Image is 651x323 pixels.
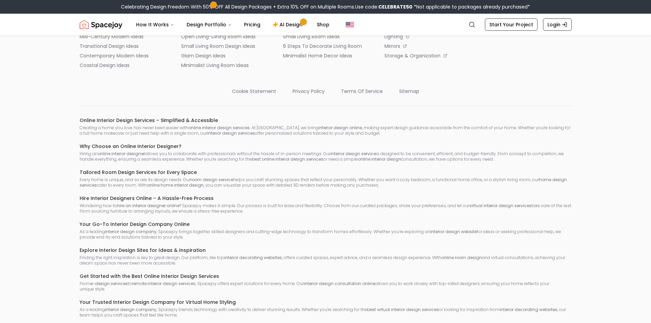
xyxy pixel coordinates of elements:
[80,203,572,214] p: Wondering how to ? Spacejoy makes it simple. Our process is built for ease and flexibility. Choos...
[384,43,400,50] p: mirrors
[283,52,352,59] p: minimalist home decor ideas
[293,88,325,95] p: privacy policy
[341,88,383,95] p: terms of service
[80,125,572,136] p: Creating a home you love has never been easier with . At [GEOGRAPHIC_DATA], we bring , making exp...
[80,247,572,254] h6: Explore Interior Design Sites for Ideas & Inspiration
[80,52,149,59] p: contemporary modern ideas
[80,43,139,50] p: transitional design ideas
[80,117,572,124] h6: Online Interior Design Services – Simplified & Accessible
[341,85,383,95] a: terms of service
[430,229,477,234] strong: interior design website
[80,177,572,188] p: Every home is unique, and so are its design needs. Our helps you craft stunning spaces that refle...
[80,299,572,306] h6: Your Trusted Interior Design Company for Virtual Home Styling
[147,182,204,188] strong: online home interior design
[181,18,237,31] button: Design Portfolio
[80,151,572,162] p: Hiring an allows you to collaborate with professionals without the hassle of in-person meetings. ...
[181,52,226,59] p: glam design ideas
[412,3,530,10] span: *Not applicable to packages already purchased*
[132,281,195,286] strong: remote interior design services
[80,281,572,292] p: From to , Spacejoy offers expert solutions for every home. Our allows you to work closely with to...
[378,3,412,10] b: CELEBRATE50
[252,156,323,162] strong: best online interior design services
[181,62,249,69] p: minimalist living room ideas
[80,307,572,318] p: As a leading , Spacejoy blends technology with creativity to deliver stunning results. Whether yo...
[384,52,470,59] a: storage & organization
[80,14,572,36] nav: Global
[80,33,165,40] a: mid-century modern ideas
[470,203,531,208] strong: virtual interior design services
[181,33,267,40] a: open living-dining room ideas
[283,33,368,40] a: small living room ideas
[80,33,144,40] p: mid-century modern ideas
[293,85,325,95] a: privacy policy
[207,130,255,136] strong: interior design services
[80,18,122,31] a: Spacejoy
[80,229,572,240] p: As a leading , Spacejoy brings together skilled designers and cutting-edge technology to transfor...
[181,43,267,50] a: small living room design ideas
[181,52,267,59] a: glam design ideas
[188,125,250,131] strong: online interior design services
[384,43,470,50] a: mirrors
[80,52,165,59] a: contemporary modern ideas
[98,151,145,157] strong: online interior designer
[330,151,376,157] strong: interior design service
[355,3,412,10] span: Use code:
[181,43,255,50] p: small living room design ideas
[543,18,572,31] a: Login
[181,62,267,69] a: minimalist living room ideas
[131,18,180,31] button: How It Works
[117,203,179,208] strong: hire an interior designer online
[190,177,233,183] strong: room design service
[283,52,368,59] a: minimalist home decor ideas
[80,143,572,150] h6: Why Choose an Online Interior Designer?
[232,88,276,95] p: cookie statement
[318,125,362,131] strong: interior design online
[232,85,276,95] a: cookie statement
[121,3,530,10] div: Celebrating Design Freedom With 50% OFF All Design Packages + Extra 10% OFF on Multiple Rooms.
[283,43,368,50] a: 6 steps to decorate living room
[80,255,572,266] p: Finding the right inspiration is key to great design. Our platform, like top , offers curated spa...
[283,43,362,50] p: 6 steps to decorate living room
[80,62,165,69] a: coastal design ideas
[304,281,375,286] strong: interior design consultation online
[80,43,165,50] a: transitional design ideas
[80,169,572,176] h6: Tailored Room Design Services for Every Space
[500,307,557,312] strong: interior decorating websites
[80,62,130,69] p: coastal design ideas
[131,18,335,31] nav: Main
[311,18,335,31] a: Shop
[105,307,157,312] strong: interior design company
[384,33,403,40] p: lighting
[485,18,538,31] a: Start Your Project
[80,195,572,202] h6: Hire Interior Designers Online – A Hassle-Free Process
[224,255,282,260] strong: interior decorating websites
[441,255,482,260] strong: online room design
[80,18,122,31] img: Spacejoy Logo
[181,33,256,40] p: open living-dining room ideas
[90,281,128,286] strong: e-design services
[283,33,340,40] p: small living room ideas
[105,229,157,234] strong: interior design company
[80,177,567,188] strong: home design services
[399,88,419,95] p: sitemap
[384,33,470,40] a: lighting
[80,273,572,280] h6: Get Started with the Best Online Interior Design Services
[239,18,266,31] a: Pricing
[346,21,354,29] img: United States
[384,52,440,59] p: storage & organization
[80,221,572,228] h6: Your Go-To Interior Design Company Online
[267,18,310,31] a: AI Design
[399,85,419,95] a: sitemap
[358,156,401,162] strong: online interior design
[367,307,439,312] strong: best virtual interior design services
